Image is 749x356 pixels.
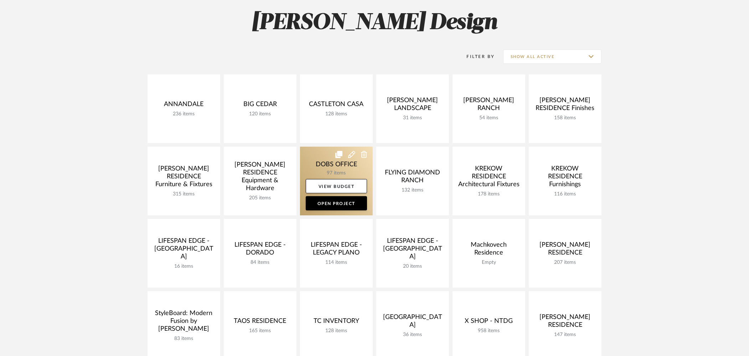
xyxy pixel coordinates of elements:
[382,313,443,332] div: [GEOGRAPHIC_DATA]
[458,328,520,334] div: 958 items
[306,317,367,328] div: TC INVENTORY
[306,328,367,334] div: 128 items
[534,332,596,338] div: 147 items
[306,241,367,260] div: LIFESPAN EDGE - LEGACY PLANO
[306,196,367,210] a: Open Project
[382,96,443,115] div: [PERSON_NAME] LANDSCAPE
[153,111,215,117] div: 236 items
[306,111,367,117] div: 128 items
[534,115,596,121] div: 158 items
[153,237,215,263] div: LIFESPAN EDGE - [GEOGRAPHIC_DATA]
[458,96,520,115] div: [PERSON_NAME] RANCH
[382,115,443,121] div: 31 items
[458,191,520,197] div: 178 items
[229,111,291,117] div: 120 items
[229,328,291,334] div: 165 items
[458,317,520,328] div: X SHOP - NTDG
[382,332,443,338] div: 36 items
[229,161,291,195] div: [PERSON_NAME] RESIDENCE Equipment & Hardware
[458,260,520,266] div: Empty
[458,115,520,121] div: 54 items
[306,179,367,193] a: View Budget
[153,263,215,269] div: 16 items
[458,241,520,260] div: Machkovech Residence
[458,53,495,60] div: Filter By
[306,260,367,266] div: 114 items
[534,191,596,197] div: 116 items
[534,260,596,266] div: 207 items
[153,100,215,111] div: ANNANDALE
[534,313,596,332] div: [PERSON_NAME] RESIDENCE
[229,317,291,328] div: TAOS RESIDENCE
[229,195,291,201] div: 205 items
[153,309,215,336] div: StyleBoard: Modern Fusion by [PERSON_NAME]
[153,165,215,191] div: [PERSON_NAME] RESIDENCE Furniture & Fixtures
[306,100,367,111] div: CASTLETON CASA
[382,187,443,193] div: 132 items
[382,263,443,269] div: 20 items
[534,96,596,115] div: [PERSON_NAME] RESIDENCE Finishes
[382,237,443,263] div: LIFESPAN EDGE - [GEOGRAPHIC_DATA]
[229,260,291,266] div: 84 items
[229,100,291,111] div: BIG CEDAR
[534,241,596,260] div: [PERSON_NAME] RESIDENCE
[153,191,215,197] div: 315 items
[118,10,631,36] h2: [PERSON_NAME] Design
[229,241,291,260] div: LIFESPAN EDGE - DORADO
[153,336,215,342] div: 83 items
[382,169,443,187] div: FLYING DIAMOND RANCH
[458,165,520,191] div: KREKOW RESIDENCE Architectural Fixtures
[534,165,596,191] div: KREKOW RESIDENCE Furnishings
